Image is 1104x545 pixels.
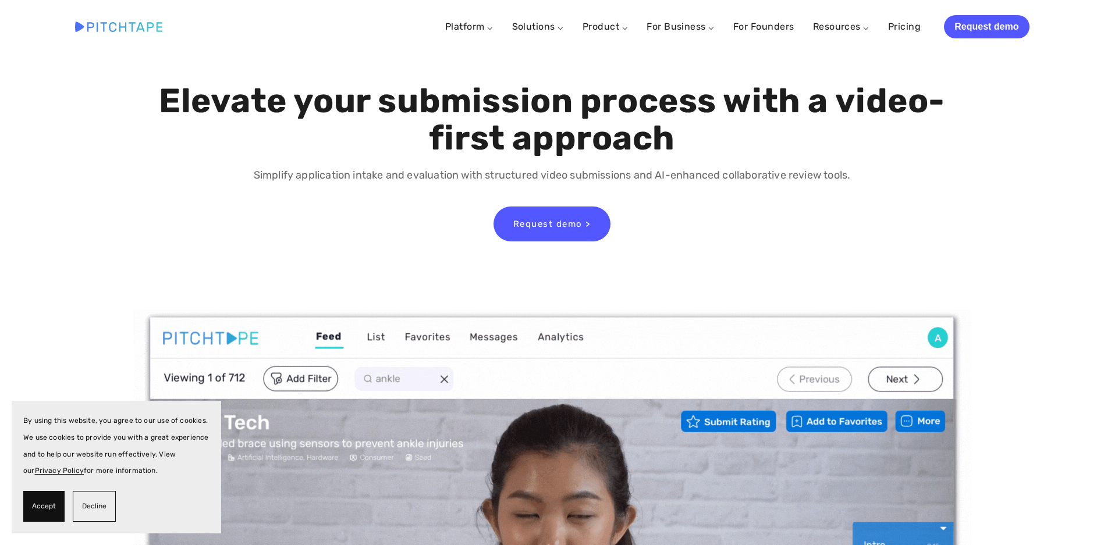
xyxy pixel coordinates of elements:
[75,22,162,31] img: Pitchtape | Video Submission Management Software
[813,21,869,32] a: Resources ⌵
[156,83,948,157] h1: Elevate your submission process with a video-first approach
[647,21,715,32] a: For Business ⌵
[12,401,221,533] section: Cookie banner
[583,21,628,32] a: Product ⌵
[82,498,107,515] span: Decline
[888,16,921,37] a: Pricing
[512,21,564,32] a: Solutions ⌵
[1046,489,1104,545] iframe: Chat Widget
[733,16,794,37] a: For Founders
[73,491,116,522] button: Decline
[23,491,65,522] button: Accept
[494,206,610,241] a: Request demo >
[23,412,210,479] p: By using this website, you agree to our use of cookies. We use cookies to provide you with a grea...
[35,466,84,475] a: Privacy Policy
[445,21,494,32] a: Platform ⌵
[156,167,948,184] p: Simplify application intake and evaluation with structured video submissions and AI-enhanced coll...
[944,15,1029,38] a: Request demo
[32,498,56,515] span: Accept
